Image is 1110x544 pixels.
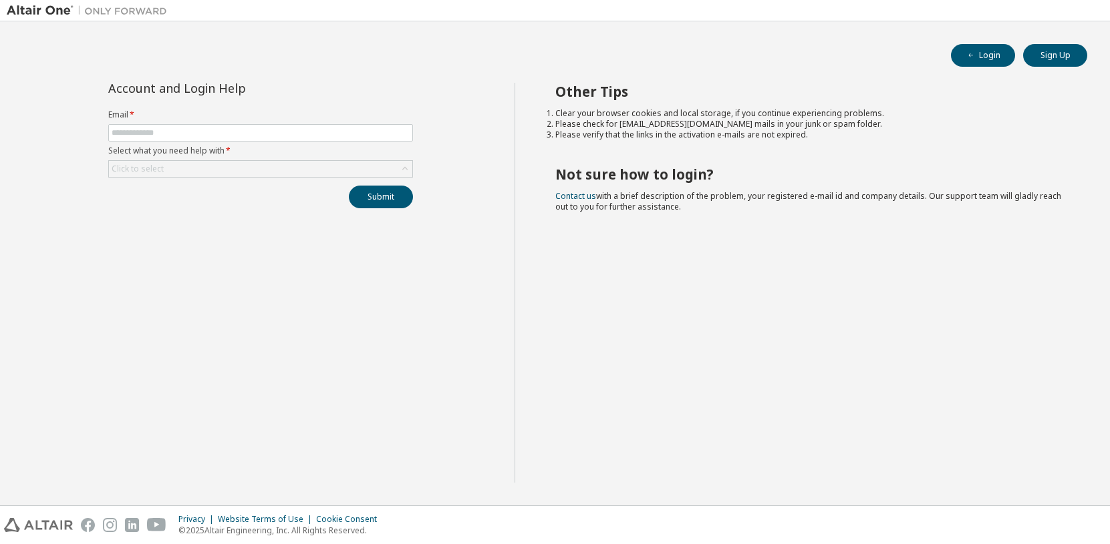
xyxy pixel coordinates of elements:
p: © 2025 Altair Engineering, Inc. All Rights Reserved. [178,525,385,536]
img: instagram.svg [103,518,117,532]
img: linkedin.svg [125,518,139,532]
button: Login [951,44,1015,67]
div: Website Terms of Use [218,514,316,525]
a: Contact us [555,190,596,202]
button: Submit [349,186,413,208]
li: Clear your browser cookies and local storage, if you continue experiencing problems. [555,108,1063,119]
img: Altair One [7,4,174,17]
img: facebook.svg [81,518,95,532]
h2: Not sure how to login? [555,166,1063,183]
div: Click to select [109,161,412,177]
div: Privacy [178,514,218,525]
button: Sign Up [1023,44,1087,67]
li: Please check for [EMAIL_ADDRESS][DOMAIN_NAME] mails in your junk or spam folder. [555,119,1063,129]
img: altair_logo.svg [4,518,73,532]
div: Click to select [112,164,164,174]
div: Account and Login Help [108,83,352,93]
label: Select what you need help with [108,146,413,156]
label: Email [108,109,413,120]
h2: Other Tips [555,83,1063,100]
span: with a brief description of the problem, your registered e-mail id and company details. Our suppo... [555,190,1061,212]
li: Please verify that the links in the activation e-mails are not expired. [555,129,1063,140]
img: youtube.svg [147,518,166,532]
div: Cookie Consent [316,514,385,525]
